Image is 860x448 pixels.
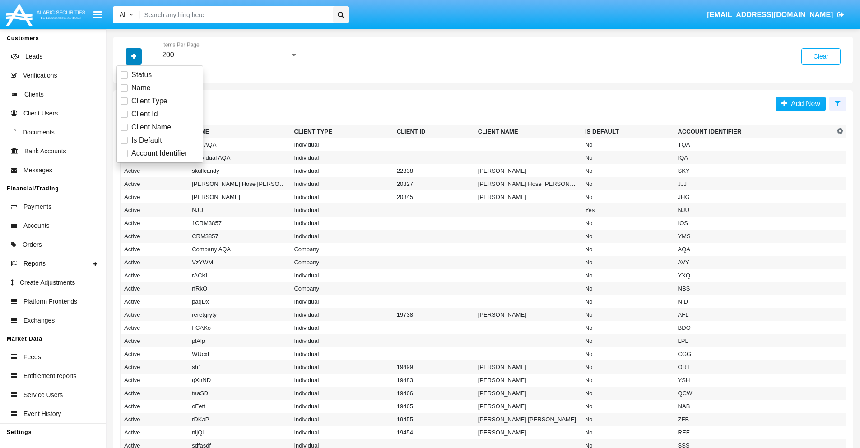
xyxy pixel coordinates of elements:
[393,426,474,439] td: 19454
[393,400,474,413] td: 19465
[801,48,841,65] button: Clear
[121,334,189,347] td: Active
[581,282,674,295] td: No
[121,321,189,334] td: Active
[393,177,474,190] td: 20827
[188,374,290,387] td: gXnND
[290,125,393,139] th: Client Type
[188,282,290,295] td: rfRkO
[290,138,393,151] td: Individual
[674,138,835,151] td: TQA
[188,243,290,256] td: Company AQA
[674,347,835,360] td: CGG
[674,360,835,374] td: ORT
[674,164,835,177] td: SKY
[188,230,290,243] td: CRM3857
[674,230,835,243] td: YMS
[131,96,167,106] span: Client Type
[188,125,290,139] th: Name
[188,151,290,164] td: Individual AQA
[290,374,393,387] td: Individual
[474,190,581,203] td: [PERSON_NAME]
[23,297,77,306] span: Platform Frontends
[674,269,835,282] td: YXQ
[674,321,835,334] td: BDO
[121,308,189,321] td: Active
[581,321,674,334] td: No
[121,177,189,190] td: Active
[188,308,290,321] td: reretgryty
[474,308,581,321] td: [PERSON_NAME]
[290,400,393,413] td: Individual
[474,164,581,177] td: [PERSON_NAME]
[120,11,127,18] span: All
[581,217,674,230] td: No
[290,190,393,203] td: Individual
[581,400,674,413] td: No
[581,374,674,387] td: No
[290,282,393,295] td: Company
[188,217,290,230] td: 1CRM3857
[581,164,674,177] td: No
[131,135,162,146] span: Is Default
[121,347,189,360] td: Active
[474,413,581,426] td: [PERSON_NAME] [PERSON_NAME]
[674,125,835,139] th: Account Identifier
[393,387,474,400] td: 19466
[581,360,674,374] td: No
[674,413,835,426] td: ZFB
[23,316,55,325] span: Exchanges
[23,221,50,231] span: Accounts
[581,190,674,203] td: No
[25,52,42,61] span: Leads
[581,230,674,243] td: No
[290,413,393,426] td: Individual
[290,177,393,190] td: Individual
[674,282,835,295] td: NBS
[474,360,581,374] td: [PERSON_NAME]
[121,190,189,203] td: Active
[581,347,674,360] td: No
[581,295,674,308] td: No
[121,413,189,426] td: Active
[674,177,835,190] td: JJJ
[290,151,393,164] td: Individual
[24,147,66,156] span: Bank Accounts
[290,347,393,360] td: Individual
[674,400,835,413] td: NAB
[121,295,189,308] td: Active
[188,177,290,190] td: [PERSON_NAME] Hose [PERSON_NAME]
[474,177,581,190] td: [PERSON_NAME] Hose [PERSON_NAME]
[23,166,52,175] span: Messages
[290,334,393,347] td: Individual
[674,217,835,230] td: IOS
[674,256,835,269] td: AVY
[121,217,189,230] td: Active
[121,426,189,439] td: Active
[674,190,835,203] td: JHG
[393,308,474,321] td: 19738
[188,269,290,282] td: rACKl
[393,360,474,374] td: 19499
[290,164,393,177] td: Individual
[290,243,393,256] td: Company
[188,295,290,308] td: paqDx
[290,321,393,334] td: Individual
[23,371,77,381] span: Entitlement reports
[121,400,189,413] td: Active
[121,230,189,243] td: Active
[674,151,835,164] td: IQA
[674,243,835,256] td: AQA
[162,51,174,59] span: 200
[674,295,835,308] td: NID
[393,374,474,387] td: 19483
[23,202,51,212] span: Payments
[188,360,290,374] td: sh1
[674,334,835,347] td: LPL
[393,164,474,177] td: 22338
[188,347,290,360] td: WUcxf
[131,122,171,133] span: Client Name
[674,203,835,217] td: NJU
[393,190,474,203] td: 20845
[140,6,330,23] input: Search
